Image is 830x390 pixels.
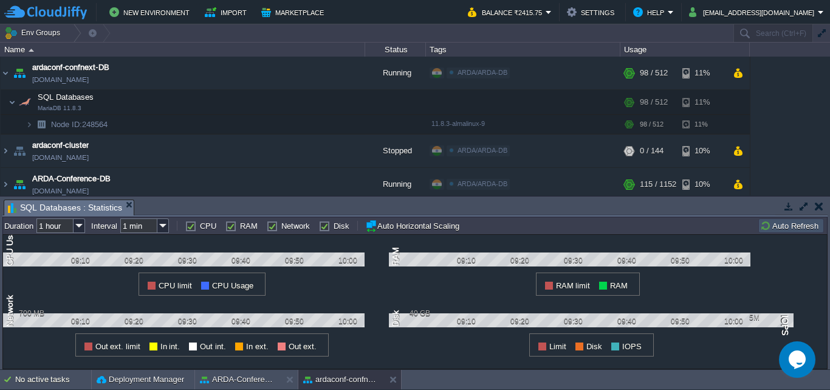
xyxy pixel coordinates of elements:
span: ARDA/ARDA-DB [458,147,507,154]
button: [EMAIL_ADDRESS][DOMAIN_NAME] [689,5,818,19]
img: AMDAwAAAACH5BAEAAAAALAAAAAABAAEAAAICRAEAOw== [33,115,50,134]
div: 09:40 [225,256,256,265]
div: 10% [682,134,722,167]
label: CPU [200,221,216,231]
button: Deployment Manager [97,374,184,386]
span: SQL Databases : Statistics [8,200,122,215]
img: CloudJiffy [4,5,87,20]
div: 11% [682,115,722,134]
div: Running [365,57,426,89]
div: 09:20 [118,256,149,265]
div: Name [1,43,365,57]
span: MariaDB 11.8.3 [38,105,81,112]
label: Network [281,221,310,231]
div: 10:00 [332,317,363,326]
div: Running [365,168,426,201]
a: ARDA-Conference-DB [32,173,111,185]
div: 09:50 [279,256,309,265]
div: Usage [621,43,749,57]
div: IOPS [776,313,791,336]
div: RAM [389,245,403,266]
span: Limit [549,342,566,351]
span: Disk [586,342,602,351]
button: Auto Horizontal Scaling [365,220,463,232]
button: Balance ₹2415.75 [468,5,546,19]
div: 09:20 [504,317,535,326]
div: 09:40 [611,317,642,326]
img: AMDAwAAAACH5BAEAAAAALAAAAAABAAEAAAICRAEAOw== [11,57,28,89]
button: Help [633,5,668,19]
div: 09:50 [665,256,695,265]
label: Disk [334,221,349,231]
span: [DOMAIN_NAME] [32,151,89,164]
img: AMDAwAAAACH5BAEAAAAALAAAAAABAAEAAAICRAEAOw== [1,134,10,167]
span: 11.8.3-almalinux-9 [431,120,485,127]
a: SQL DatabasesMariaDB 11.8.3 [36,92,95,102]
div: 09:30 [558,317,588,326]
span: [DOMAIN_NAME] [32,185,89,197]
iframe: chat widget [779,341,818,378]
div: 40 GB [391,309,430,318]
button: New Environment [109,5,193,19]
span: SQL Databases [36,92,95,102]
span: Node ID: [51,120,82,129]
div: CPU Usage [3,219,18,266]
div: 98 / 512 [640,57,668,89]
div: Network [3,293,18,327]
div: 09:10 [451,256,481,265]
div: 09:30 [172,256,202,265]
div: 09:10 [451,317,481,326]
div: Stopped [365,134,426,167]
button: Auto Refresh [760,220,822,231]
label: Duration [4,221,33,231]
span: RAM limit [556,281,591,290]
div: 700 MB [5,309,44,318]
span: ARDA/ARDA-DB [458,180,507,187]
a: ardaconf-confnext-DB [32,61,109,74]
button: Import [205,5,250,19]
span: CPU limit [159,281,192,290]
img: AMDAwAAAACH5BAEAAAAALAAAAAABAAEAAAICRAEAOw== [1,57,10,89]
div: 11% [682,57,722,89]
span: IOPS [622,342,642,351]
img: AMDAwAAAACH5BAEAAAAALAAAAAABAAEAAAICRAEAOw== [16,90,33,114]
a: ardaconf-cluster [32,139,89,151]
img: AMDAwAAAACH5BAEAAAAALAAAAAABAAEAAAICRAEAOw== [9,90,16,114]
div: 5M [749,313,789,322]
a: Node ID:248564 [50,119,109,130]
div: 10:00 [718,256,749,265]
span: [DOMAIN_NAME] [32,74,89,86]
button: Marketplace [261,5,328,19]
div: 09:10 [65,317,95,326]
span: In int. [160,342,180,351]
span: Out ext. [289,342,317,351]
div: Disk [389,308,403,327]
label: RAM [240,221,258,231]
label: Interval [91,221,117,231]
img: AMDAwAAAACH5BAEAAAAALAAAAAABAAEAAAICRAEAOw== [26,115,33,134]
div: 10:00 [332,256,363,265]
span: Out int. [200,342,226,351]
img: AMDAwAAAACH5BAEAAAAALAAAAAABAAEAAAICRAEAOw== [11,134,28,167]
div: 09:10 [65,256,95,265]
div: 09:20 [504,256,535,265]
button: ardaconf-confnext-DB [303,374,380,386]
div: 09:30 [558,256,588,265]
img: AMDAwAAAACH5BAEAAAAALAAAAAABAAEAAAICRAEAOw== [29,49,34,52]
button: Env Groups [4,24,64,41]
button: Settings [567,5,618,19]
div: 115 / 1152 [640,168,676,201]
img: AMDAwAAAACH5BAEAAAAALAAAAAABAAEAAAICRAEAOw== [11,168,28,201]
div: 09:40 [611,256,642,265]
span: ARDA/ARDA-DB [458,69,507,76]
span: CPU Usage [212,281,253,290]
span: RAM [610,281,628,290]
div: 98 / 512 [640,115,664,134]
div: 10:00 [718,317,749,326]
span: Out ext. limit [95,342,140,351]
div: 09:50 [279,317,309,326]
div: 98 / 512 [640,90,668,114]
button: ARDA-Conference-DB [200,374,276,386]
